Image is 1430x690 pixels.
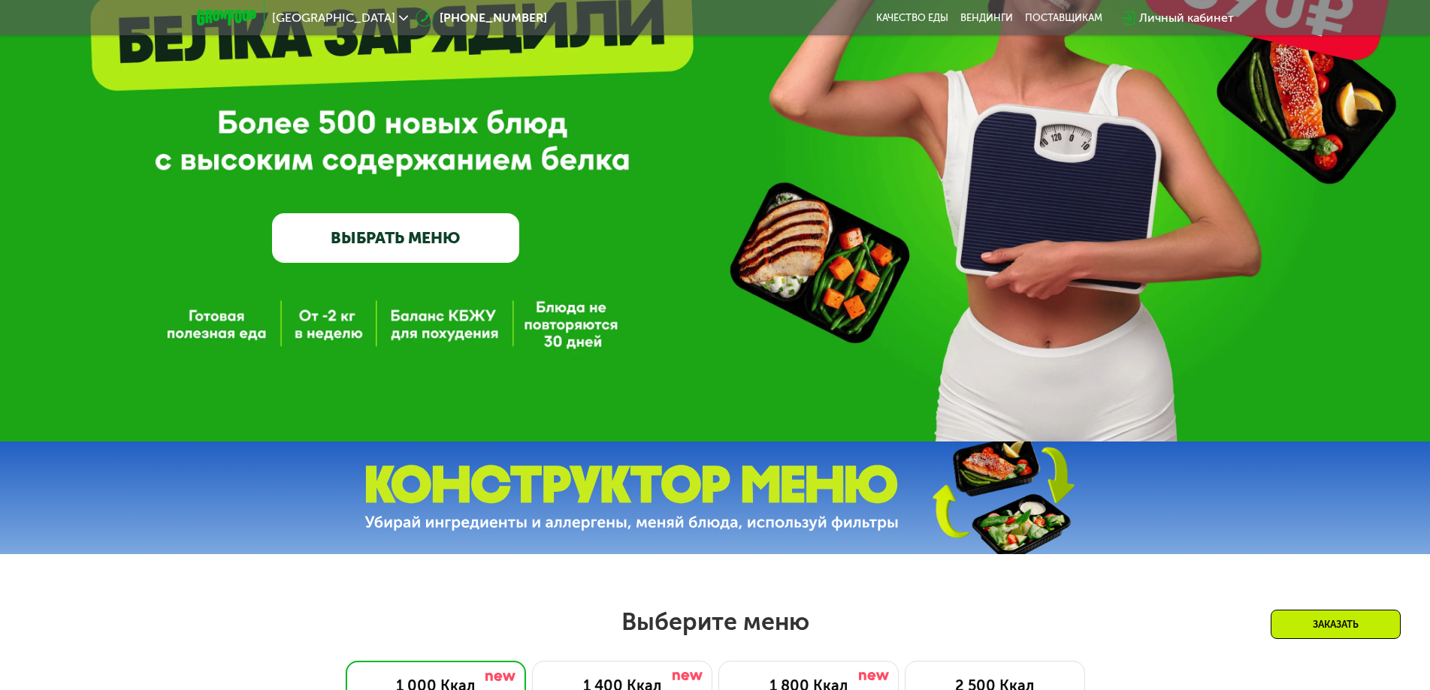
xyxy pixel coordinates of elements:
[272,12,395,24] span: [GEOGRAPHIC_DATA]
[876,12,948,24] a: Качество еды
[1271,610,1401,639] div: Заказать
[416,9,547,27] a: [PHONE_NUMBER]
[1139,9,1234,27] div: Личный кабинет
[48,607,1382,637] h2: Выберите меню
[960,12,1013,24] a: Вендинги
[272,213,519,263] a: ВЫБРАТЬ МЕНЮ
[1025,12,1102,24] div: поставщикам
